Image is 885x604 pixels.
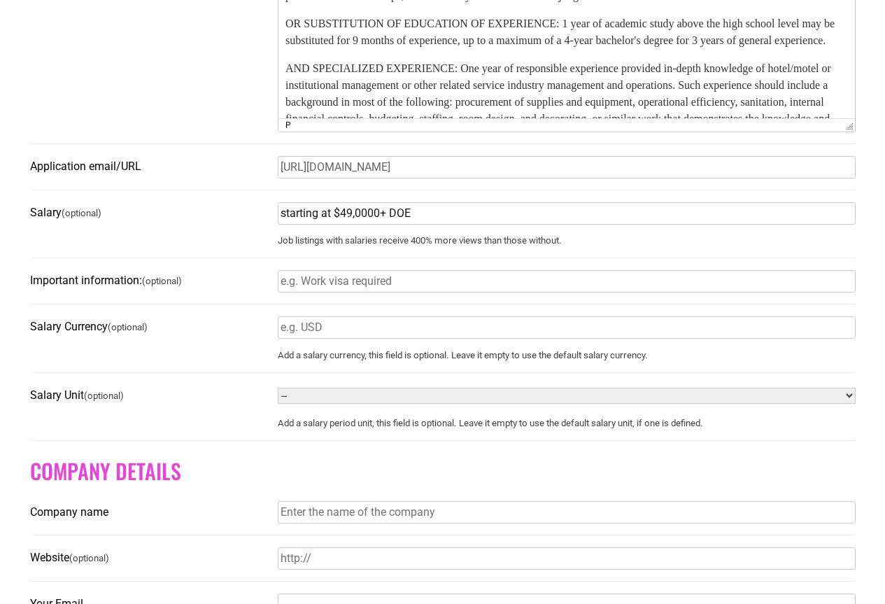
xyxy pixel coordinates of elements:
[30,316,269,339] label: Salary Currency
[30,155,269,178] label: Application email/URL
[62,208,101,218] small: (optional)
[30,384,269,407] label: Salary Unit
[108,322,148,332] small: (optional)
[84,391,124,401] small: (optional)
[278,202,856,225] input: e.g. USD$ 40,000
[30,547,269,570] label: Website
[285,120,291,130] div: p
[30,202,269,225] label: Salary
[30,458,856,484] h2: Company Details
[278,547,856,570] input: http://
[7,65,569,149] p: AND SPECIALIZED EXPERIENCE: One year of responsible experience provided in-depth knowledge of hot...
[142,276,182,286] small: (optional)
[278,270,856,293] input: e.g. Work visa required
[278,350,856,361] small: Add a salary currency, this field is optional. Leave it empty to use the default salary currency.
[278,418,856,429] small: Add a salary period unit, this field is optional. Leave it empty to use the default salary unit, ...
[278,156,856,178] input: Enter an email address or website URL
[278,501,856,524] input: Enter the name of the company
[278,316,856,339] input: e.g. USD
[30,269,269,293] label: Important information:
[278,235,856,246] small: Job listings with salaries receive 400% more views than those without.
[69,553,109,563] small: (optional)
[30,501,269,524] label: Company name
